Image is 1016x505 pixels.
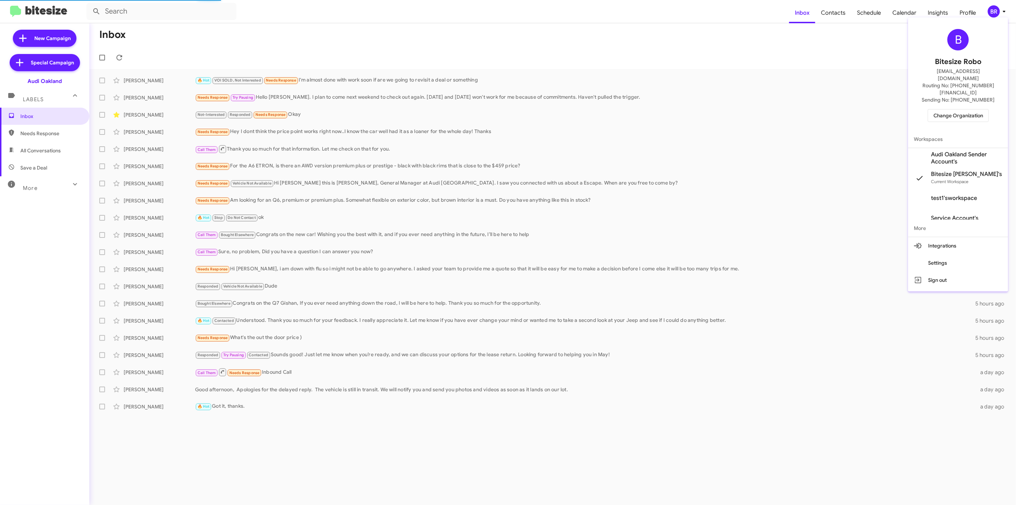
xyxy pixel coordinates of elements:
span: Bitesize [PERSON_NAME]'s [931,171,1002,178]
button: Integrations [908,237,1008,254]
button: Sign out [908,271,1008,289]
span: Service Account's [931,215,978,222]
span: [EMAIL_ADDRESS][DOMAIN_NAME] [917,68,1000,82]
button: Change Organization [928,109,989,122]
span: More [908,220,1008,237]
span: Bitesize Robo [935,56,981,68]
span: Routing No: [PHONE_NUMBER][FINANCIAL_ID] [917,82,1000,96]
span: Change Organization [933,109,983,122]
button: Settings [908,254,1008,271]
span: test1'sworkspace [931,195,977,202]
span: Audi Oakland Sender Account's [931,151,1002,165]
span: Sending No: [PHONE_NUMBER] [922,96,995,103]
div: B [947,29,969,50]
span: Workspaces [908,131,1008,148]
span: Current Workspace [931,179,968,184]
